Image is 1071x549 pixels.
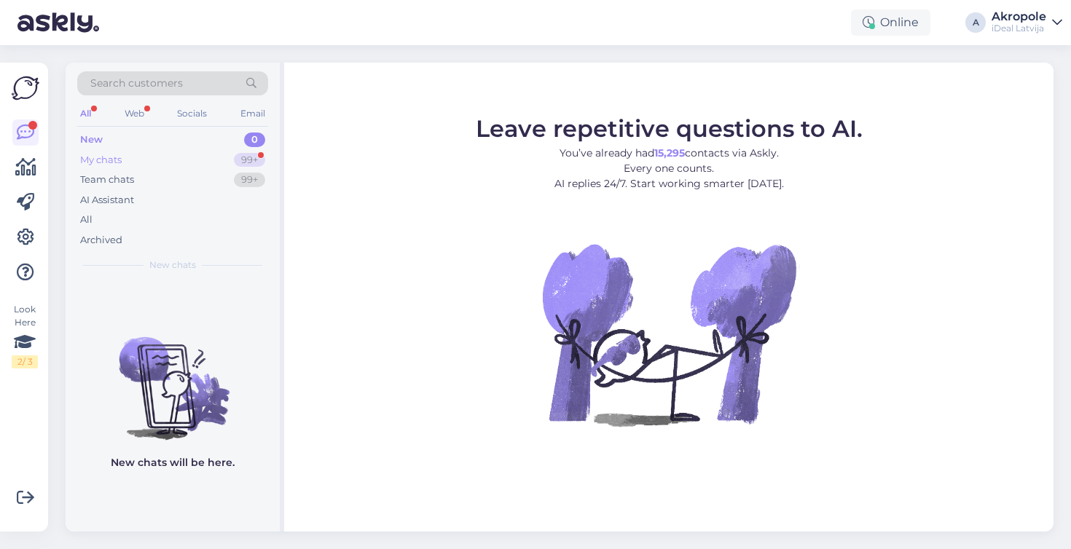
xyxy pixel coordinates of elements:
div: Archived [80,233,122,248]
div: Team chats [80,173,134,187]
img: No Chat active [538,203,800,465]
div: 0 [244,133,265,147]
div: Online [851,9,930,36]
div: Email [238,104,268,123]
p: New chats will be here. [111,455,235,470]
b: 15,295 [654,146,685,159]
div: New [80,133,103,147]
div: 99+ [234,153,265,167]
div: My chats [80,153,122,167]
div: iDeal Latvija [992,23,1046,34]
div: All [77,104,94,123]
div: All [80,213,93,227]
div: 2 / 3 [12,355,38,368]
span: Leave repetitive questions to AI. [476,114,863,143]
div: A [965,12,986,33]
img: Askly Logo [12,74,39,102]
span: New chats [149,258,196,272]
img: No chats [66,311,280,442]
a: AkropoleiDeal Latvija [992,11,1062,34]
span: Search customers [90,76,183,91]
div: Web [122,104,147,123]
div: 99+ [234,173,265,187]
div: AI Assistant [80,193,134,208]
p: You’ve already had contacts via Askly. Every one counts. AI replies 24/7. Start working smarter [... [476,146,863,191]
div: Look Here [12,303,38,368]
div: Socials [174,104,210,123]
div: Akropole [992,11,1046,23]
